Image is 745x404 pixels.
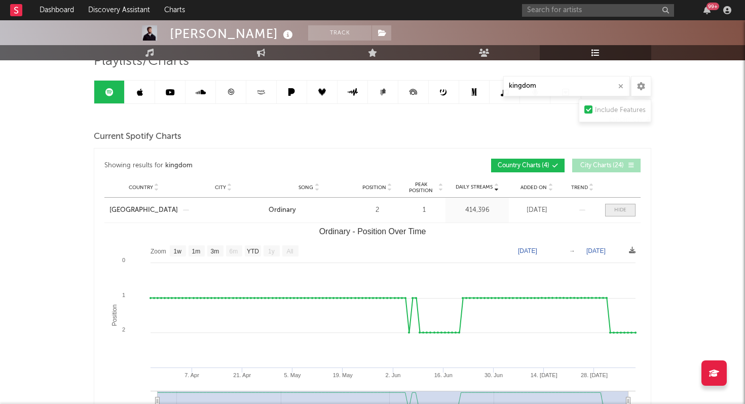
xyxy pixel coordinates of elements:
[572,159,641,172] button: City Charts(24)
[456,183,493,191] span: Daily Streams
[268,248,275,255] text: 1y
[151,248,166,255] text: Zoom
[165,160,193,172] div: kingdom
[170,25,295,42] div: [PERSON_NAME]
[386,372,401,378] text: 2. Jun
[230,248,238,255] text: 6m
[122,292,125,298] text: 1
[522,4,674,17] input: Search for artists
[405,181,437,194] span: Peak Position
[569,247,575,254] text: →
[215,185,226,191] span: City
[581,372,608,378] text: 28. [DATE]
[94,55,189,67] span: Playlists/Charts
[269,205,349,215] a: Ordinary
[247,248,259,255] text: YTD
[485,372,503,378] text: 30. Jun
[362,185,386,191] span: Position
[122,326,125,333] text: 2
[333,372,353,378] text: 19. May
[184,372,199,378] text: 7. Apr
[448,205,506,215] div: 414,396
[703,6,711,14] button: 99+
[129,185,153,191] span: Country
[122,257,125,263] text: 0
[511,205,562,215] div: [DATE]
[109,205,178,215] a: [GEOGRAPHIC_DATA]
[579,163,625,169] span: City Charts ( 24 )
[531,372,557,378] text: 14. [DATE]
[354,205,400,215] div: 2
[211,248,219,255] text: 3m
[233,372,251,378] text: 21. Apr
[498,163,549,169] span: Country Charts ( 4 )
[192,248,201,255] text: 1m
[405,205,443,215] div: 1
[111,305,118,326] text: Position
[104,159,372,172] div: Showing results for
[269,205,296,215] div: Ordinary
[491,159,565,172] button: Country Charts(4)
[434,372,453,378] text: 16. Jun
[319,227,426,236] text: Ordinary - Position Over Time
[94,131,181,143] span: Current Spotify Charts
[308,25,371,41] button: Track
[174,248,182,255] text: 1w
[706,3,719,10] div: 99 +
[595,104,646,117] div: Include Features
[586,247,606,254] text: [DATE]
[284,372,302,378] text: 5. May
[571,185,588,191] span: Trend
[286,248,293,255] text: All
[503,76,630,96] input: Search Playlists/Charts
[518,247,537,254] text: [DATE]
[299,185,313,191] span: Song
[520,185,547,191] span: Added On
